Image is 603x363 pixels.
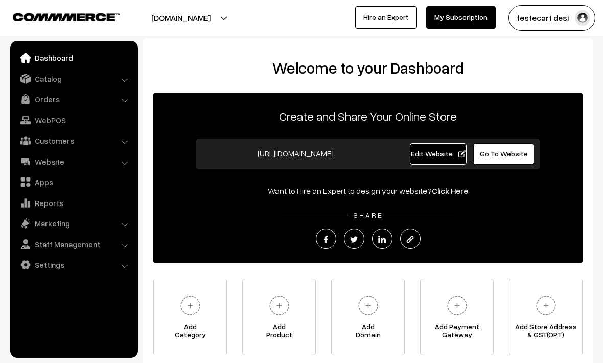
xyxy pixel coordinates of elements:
a: AddDomain [331,279,405,355]
a: Click Here [432,186,468,196]
img: plus.svg [176,291,204,320]
img: plus.svg [265,291,293,320]
img: plus.svg [532,291,560,320]
a: AddProduct [242,279,316,355]
span: Add Payment Gateway [421,323,493,343]
a: Go To Website [473,143,534,165]
a: Reports [13,194,134,212]
button: [DOMAIN_NAME] [115,5,246,31]
a: Add PaymentGateway [420,279,494,355]
img: plus.svg [354,291,382,320]
span: Add Category [154,323,226,343]
a: Customers [13,131,134,150]
a: Dashboard [13,49,134,67]
span: Add Store Address & GST(OPT) [509,323,582,343]
div: Want to Hire an Expert to design your website? [153,185,583,197]
span: Go To Website [480,149,528,158]
img: user [575,10,590,26]
a: My Subscription [426,6,496,29]
img: COMMMERCE [13,13,120,21]
span: Add Product [243,323,315,343]
a: Settings [13,256,134,274]
a: Hire an Expert [355,6,417,29]
a: WebPOS [13,111,134,129]
span: SHARE [348,211,388,219]
a: COMMMERCE [13,10,102,22]
a: Marketing [13,214,134,233]
a: Website [13,152,134,171]
a: Orders [13,90,134,108]
a: Edit Website [410,143,467,165]
a: Add Store Address& GST(OPT) [509,279,583,355]
a: Staff Management [13,235,134,254]
a: Catalog [13,70,134,88]
img: plus.svg [443,291,471,320]
a: Apps [13,173,134,191]
button: festecart desi [508,5,595,31]
span: Edit Website [411,149,466,158]
span: Add Domain [332,323,404,343]
p: Create and Share Your Online Store [153,107,583,125]
h2: Welcome to your Dashboard [153,59,583,77]
a: AddCategory [153,279,227,355]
